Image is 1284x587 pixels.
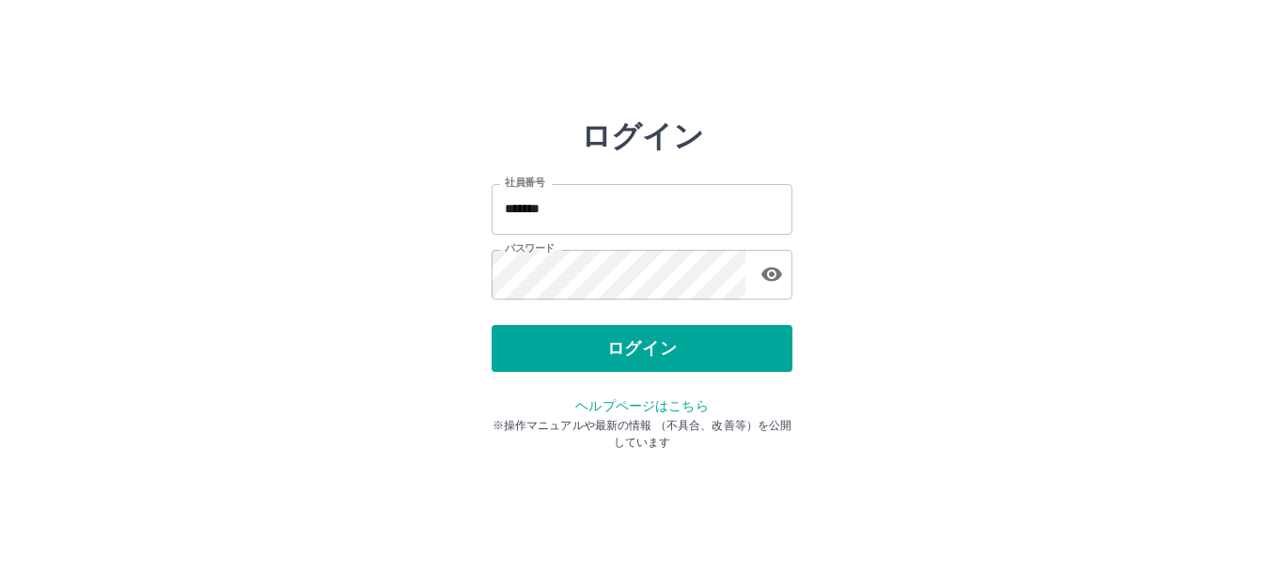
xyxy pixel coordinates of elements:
label: 社員番号 [505,176,544,190]
label: パスワード [505,241,555,255]
h2: ログイン [581,118,704,154]
a: ヘルプページはこちら [575,398,708,413]
button: ログイン [492,325,792,372]
p: ※操作マニュアルや最新の情報 （不具合、改善等）を公開しています [492,417,792,451]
